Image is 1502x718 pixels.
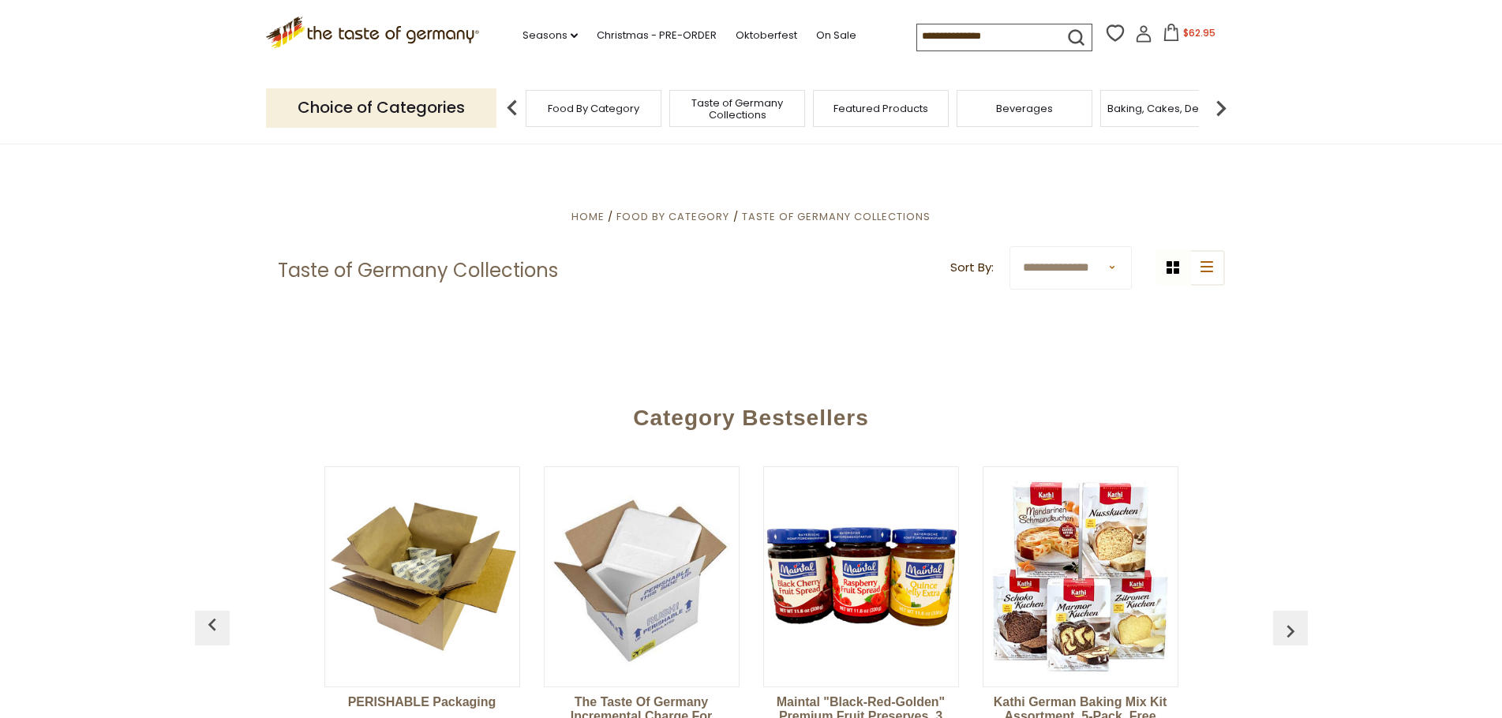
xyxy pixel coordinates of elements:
a: On Sale [816,27,856,44]
a: Home [571,209,605,224]
img: previous arrow [200,612,225,638]
a: Christmas - PRE-ORDER [597,27,717,44]
a: Food By Category [616,209,729,224]
img: The Taste of Germany Incremental Charge for Expedited Shipping of Perishable Products [545,480,739,674]
img: previous arrow [496,92,528,124]
a: Baking, Cakes, Desserts [1107,103,1230,114]
a: Oktoberfest [736,27,797,44]
button: $62.95 [1156,24,1223,47]
a: Seasons [523,27,578,44]
h1: Taste of Germany Collections [278,259,558,282]
a: Taste of Germany Collections [674,97,800,121]
a: Food By Category [548,103,639,114]
img: PERISHABLE Packaging [325,480,519,674]
span: $62.95 [1183,26,1215,39]
label: Sort By: [950,258,994,278]
img: next arrow [1205,92,1237,124]
p: Choice of Categories [266,88,496,127]
img: Maintal [764,480,958,674]
img: previous arrow [1278,619,1303,644]
img: Kathi German Baking Mix Kit Assortment, 5-pack, Free Shipping [983,480,1178,674]
a: Featured Products [833,103,928,114]
a: Beverages [996,103,1053,114]
div: Category Bestsellers [203,382,1300,447]
a: Taste of Germany Collections [742,209,931,224]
